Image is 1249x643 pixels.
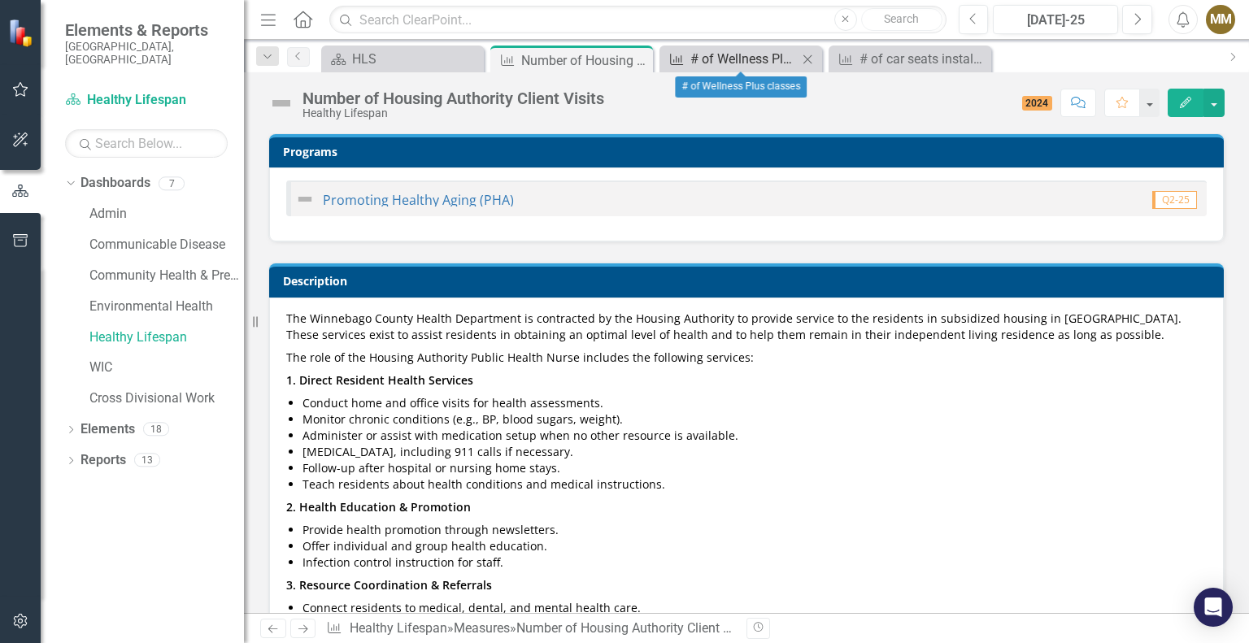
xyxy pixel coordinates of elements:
[329,6,946,34] input: Search ClearPoint...
[286,372,473,388] strong: 1. Direct Resident Health Services
[323,191,514,209] a: Promoting Healthy Aging (PHA)
[143,423,169,437] div: 18
[352,49,480,69] div: HLS
[1206,5,1235,34] button: MM
[1022,96,1053,111] span: 2024
[302,107,604,119] div: Healthy Lifespan
[81,451,126,470] a: Reports
[283,275,1216,287] h3: Description
[302,554,503,570] span: Infection control instruction for staff.
[286,311,1185,342] span: The Winnebago County Health Department is contracted by the Housing Authority to provide service ...
[860,49,987,69] div: # of car seats installed
[326,619,734,638] div: » »
[993,5,1118,34] button: [DATE]-25
[302,89,604,107] div: Number of Housing Authority Client Visits
[286,350,754,365] span: The role of the Housing Authority Public Health Nurse includes the following services:
[521,50,649,71] div: Number of Housing Authority Client Visits
[350,620,447,636] a: Healthy Lifespan
[89,236,244,254] a: Communicable Disease
[302,428,738,443] span: Administer or assist with medication setup when no other resource is available.
[302,476,665,492] span: Teach residents about health conditions and medical instructions.
[999,11,1112,30] div: [DATE]-25
[302,538,547,554] span: Offer individual and group health education.
[65,91,228,110] a: Healthy Lifespan
[833,49,987,69] a: # of car seats installed
[268,90,294,116] img: Not Defined
[325,49,480,69] a: HLS
[89,205,244,224] a: Admin
[302,395,603,411] span: Conduct home and office visits for health assessments.
[516,620,755,636] div: Number of Housing Authority Client Visits
[302,411,623,427] span: Monitor chronic conditions (e.g., BP, blood sugars, weight).
[65,40,228,67] small: [GEOGRAPHIC_DATA], [GEOGRAPHIC_DATA]
[89,298,244,316] a: Environmental Health
[159,176,185,190] div: 7
[675,76,807,98] div: # of Wellness Plus classes
[1152,191,1197,209] span: Q2-25
[302,444,573,459] span: [MEDICAL_DATA], including 911 calls if necessary.
[65,20,228,40] span: Elements & Reports
[454,620,510,636] a: Measures
[302,460,560,476] span: Follow-up after hospital or nursing home stays.
[664,49,798,69] a: # of Wellness Plus classes
[89,389,244,408] a: Cross Divisional Work
[65,129,228,158] input: Search Below...
[286,577,492,593] strong: 3. Resource Coordination & Referrals
[295,189,315,209] img: Not Defined
[89,328,244,347] a: Healthy Lifespan
[302,522,559,537] span: Provide health promotion through newsletters.
[1194,588,1233,627] div: Open Intercom Messenger
[8,19,37,47] img: ClearPoint Strategy
[884,12,919,25] span: Search
[286,499,471,515] strong: 2. Health Education & Promotion
[302,600,641,615] span: Connect residents to medical, dental, and mental health care.
[81,420,135,439] a: Elements
[89,267,244,285] a: Community Health & Prevention
[861,8,942,31] button: Search
[81,174,150,193] a: Dashboards
[89,358,244,377] a: WIC
[134,454,160,467] div: 13
[283,146,1216,158] h3: Programs
[690,49,798,69] div: # of Wellness Plus classes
